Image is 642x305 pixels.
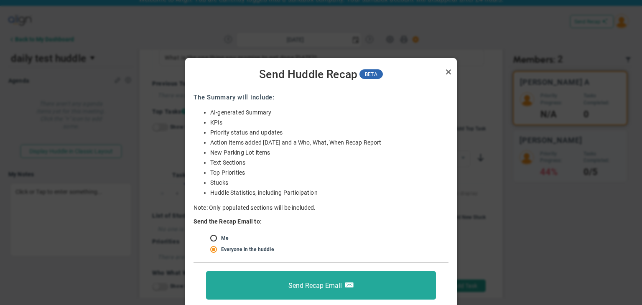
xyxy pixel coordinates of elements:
li: KPIs [210,119,448,127]
li: AI-generated Summary [210,109,448,117]
h3: The Summary will include: [194,93,448,102]
button: Send Recap Email [206,271,436,300]
li: Huddle Statistics, including Participation [210,189,448,197]
li: Action Items added [DATE] and a Who, What, When Recap Report [210,139,448,147]
li: New Parking Lot items [210,149,448,157]
label: Everyone in the huddle [221,247,274,252]
li: Top Priorities [210,169,448,177]
span: Send Recap Email [288,281,342,289]
span: Send Huddle Recap [259,68,357,81]
label: Me [221,235,228,241]
p: Note: Only populated sections will be included. [194,203,448,212]
li: Text Sections [210,159,448,167]
h4: Send the Recap Email to: [194,218,448,225]
a: Close [443,67,453,77]
li: Stucks [210,179,448,187]
span: BETA [359,69,383,79]
li: Priority status and updates [210,129,448,137]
